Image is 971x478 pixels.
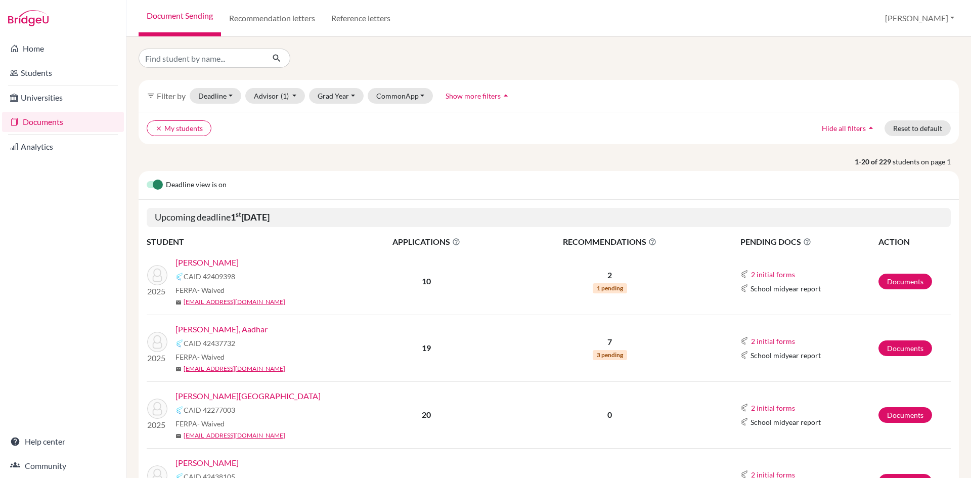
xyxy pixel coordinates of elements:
button: 2 initial forms [751,335,796,347]
p: 0 [504,409,716,421]
a: Documents [878,274,932,289]
span: APPLICATIONS [349,236,503,248]
button: Show more filtersarrow_drop_up [437,88,519,104]
b: 20 [422,410,431,419]
img: Adhikari, Suchit [147,265,167,285]
span: RECOMMENDATIONS [504,236,716,248]
a: Documents [2,112,124,132]
p: 2 [504,269,716,281]
img: Bridge-U [8,10,49,26]
button: 2 initial forms [751,269,796,280]
th: ACTION [878,235,951,248]
input: Find student by name... [139,49,264,68]
button: 2 initial forms [751,402,796,414]
span: - Waived [197,353,225,361]
span: School midyear report [751,283,821,294]
a: Universities [2,88,124,108]
span: FERPA [175,352,225,362]
button: Deadline [190,88,241,104]
img: Common App logo [740,404,748,412]
p: 2025 [147,285,167,297]
button: Grad Year [309,88,364,104]
span: School midyear report [751,417,821,427]
img: Common App logo [175,273,184,281]
span: FERPA [175,418,225,429]
img: Common App logo [175,339,184,347]
span: FERPA [175,285,225,295]
span: Hide all filters [822,124,866,133]
a: [EMAIL_ADDRESS][DOMAIN_NAME] [184,364,285,373]
span: Filter by [157,91,186,101]
img: Common App logo [740,418,748,426]
button: Reset to default [885,120,951,136]
a: Analytics [2,137,124,157]
span: - Waived [197,286,225,294]
img: Bhattarai, Aadhar [147,332,167,352]
b: 10 [422,276,431,286]
span: CAID 42277003 [184,405,235,415]
i: arrow_drop_up [501,91,511,101]
img: Common App logo [740,284,748,292]
img: Common App logo [740,270,748,278]
i: clear [155,125,162,132]
button: clearMy students [147,120,211,136]
span: 1 pending [593,283,627,293]
b: 1 [DATE] [231,211,270,223]
span: (1) [281,92,289,100]
p: 2025 [147,419,167,431]
span: students on page 1 [893,156,959,167]
span: CAID 42437732 [184,338,235,349]
img: Gautam, Dhairya [147,399,167,419]
h5: Upcoming deadline [147,208,951,227]
b: 19 [422,343,431,353]
span: School midyear report [751,350,821,361]
span: mail [175,433,182,439]
button: Hide all filtersarrow_drop_up [813,120,885,136]
p: 2025 [147,352,167,364]
a: Documents [878,340,932,356]
img: Common App logo [740,351,748,359]
a: [EMAIL_ADDRESS][DOMAIN_NAME] [184,431,285,440]
a: Community [2,456,124,476]
strong: 1-20 of 229 [855,156,893,167]
button: Advisor(1) [245,88,305,104]
img: Common App logo [175,406,184,414]
i: filter_list [147,92,155,100]
span: Show more filters [446,92,501,100]
span: - Waived [197,419,225,428]
span: mail [175,366,182,372]
span: mail [175,299,182,306]
th: STUDENT [147,235,349,248]
span: CAID 42409398 [184,271,235,282]
span: 3 pending [593,350,627,360]
span: Deadline view is on [166,179,227,191]
sup: st [236,210,241,219]
img: Common App logo [740,337,748,345]
a: Documents [878,407,932,423]
a: Home [2,38,124,59]
a: [PERSON_NAME], Aadhar [175,323,268,335]
a: [PERSON_NAME][GEOGRAPHIC_DATA] [175,390,321,402]
a: Help center [2,431,124,452]
a: Students [2,63,124,83]
button: [PERSON_NAME] [880,9,959,28]
span: PENDING DOCS [740,236,877,248]
a: [PERSON_NAME] [175,457,239,469]
p: 7 [504,336,716,348]
i: arrow_drop_up [866,123,876,133]
button: CommonApp [368,88,433,104]
a: [EMAIL_ADDRESS][DOMAIN_NAME] [184,297,285,307]
a: [PERSON_NAME] [175,256,239,269]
